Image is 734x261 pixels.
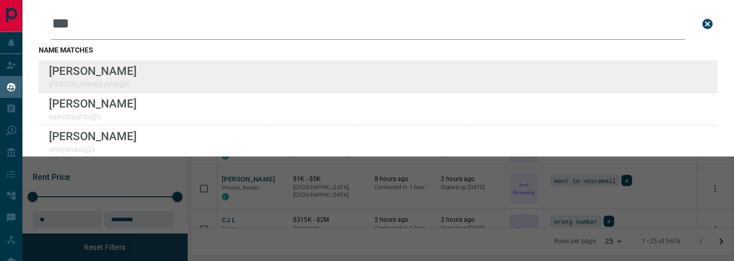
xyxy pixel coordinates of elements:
[697,14,718,34] button: close search bar
[49,129,137,143] p: [PERSON_NAME]
[39,46,718,54] h3: name matches
[49,113,137,121] p: salesdatahxx@x
[49,64,137,77] p: [PERSON_NAME]
[49,145,137,153] p: semyanaxx@x
[49,97,137,110] p: [PERSON_NAME]
[49,80,137,88] p: [PERSON_NAME].yelxx@x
